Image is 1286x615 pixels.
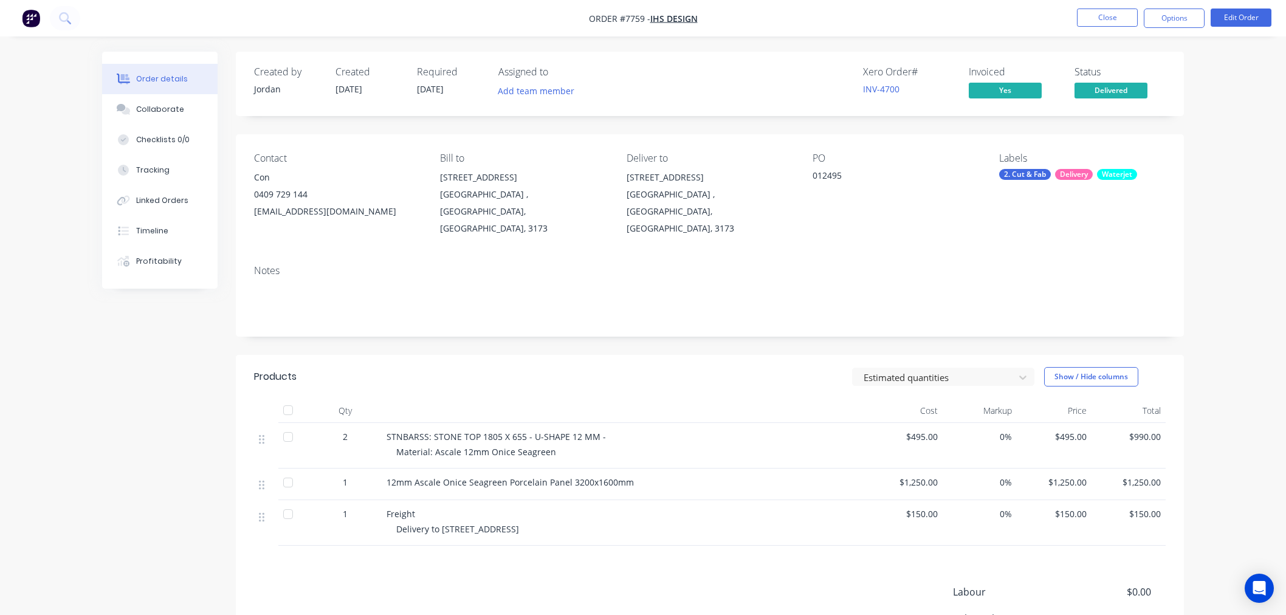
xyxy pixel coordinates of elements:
div: [STREET_ADDRESS][GEOGRAPHIC_DATA] , [GEOGRAPHIC_DATA], [GEOGRAPHIC_DATA], 3173 [440,169,607,237]
div: Created by [254,66,321,78]
div: Collaborate [136,104,184,115]
span: Material: Ascale 12mm Onice Seagreen [396,446,556,458]
button: Tracking [102,155,218,185]
div: Notes [254,265,1166,277]
span: $150.00 [873,507,938,520]
span: Freight [387,508,415,520]
span: $1,250.00 [1096,476,1161,489]
span: Delivery to [STREET_ADDRESS] [396,523,519,535]
div: [STREET_ADDRESS] [627,169,793,186]
button: Add team member [498,83,581,99]
div: [GEOGRAPHIC_DATA] , [GEOGRAPHIC_DATA], [GEOGRAPHIC_DATA], 3173 [627,186,793,237]
div: [STREET_ADDRESS][GEOGRAPHIC_DATA] , [GEOGRAPHIC_DATA], [GEOGRAPHIC_DATA], 3173 [627,169,793,237]
button: Collaborate [102,94,218,125]
span: $150.00 [1096,507,1161,520]
div: Total [1092,399,1166,423]
div: PO [813,153,979,164]
div: Required [417,66,484,78]
div: Delivery [1055,169,1093,180]
div: 012495 [813,169,964,186]
button: Add team member [492,83,581,99]
span: 1 [343,507,348,520]
a: INV-4700 [863,83,899,95]
div: Created [335,66,402,78]
div: Profitability [136,256,182,267]
span: 12mm Ascale Onice Seagreen Porcelain Panel 3200x1600mm [387,476,634,488]
img: Factory [22,9,40,27]
div: Invoiced [969,66,1060,78]
div: Assigned to [498,66,620,78]
span: $495.00 [1022,430,1087,443]
button: Options [1144,9,1205,28]
span: $1,250.00 [873,476,938,489]
div: 2. Cut & Fab [999,169,1051,180]
button: Profitability [102,246,218,277]
button: Delivered [1075,83,1147,101]
span: [DATE] [335,83,362,95]
span: $0.00 [1061,585,1151,599]
div: Labels [999,153,1166,164]
span: $1,250.00 [1022,476,1087,489]
button: Timeline [102,216,218,246]
div: Con0409 729 144[EMAIL_ADDRESS][DOMAIN_NAME] [254,169,421,220]
span: $150.00 [1022,507,1087,520]
div: Qty [309,399,382,423]
span: [DATE] [417,83,444,95]
span: 2 [343,430,348,443]
button: Checklists 0/0 [102,125,218,155]
div: Cost [868,399,943,423]
div: Price [1017,399,1092,423]
div: 0409 729 144 [254,186,421,203]
div: Markup [943,399,1017,423]
div: Con [254,169,421,186]
button: Show / Hide columns [1044,367,1138,387]
span: 0% [947,507,1013,520]
div: Open Intercom Messenger [1245,574,1274,603]
div: [STREET_ADDRESS] [440,169,607,186]
button: Close [1077,9,1138,27]
div: Checklists 0/0 [136,134,190,145]
button: Edit Order [1211,9,1271,27]
span: Yes [969,83,1042,98]
span: STNBARSS: STONE TOP 1805 X 655 - U-SHAPE 12 MM - [387,431,606,442]
div: Timeline [136,225,168,236]
span: Order #7759 - [589,13,650,24]
span: 0% [947,476,1013,489]
div: Jordan [254,83,321,95]
div: Deliver to [627,153,793,164]
button: Order details [102,64,218,94]
span: Labour [953,585,1061,599]
span: Delivered [1075,83,1147,98]
span: 1 [343,476,348,489]
div: [EMAIL_ADDRESS][DOMAIN_NAME] [254,203,421,220]
div: Tracking [136,165,170,176]
div: Xero Order # [863,66,954,78]
div: Order details [136,74,188,84]
div: Contact [254,153,421,164]
div: [GEOGRAPHIC_DATA] , [GEOGRAPHIC_DATA], [GEOGRAPHIC_DATA], 3173 [440,186,607,237]
div: Products [254,369,297,384]
span: 0% [947,430,1013,443]
button: Linked Orders [102,185,218,216]
div: Linked Orders [136,195,188,206]
div: Bill to [440,153,607,164]
div: Status [1075,66,1166,78]
span: $495.00 [873,430,938,443]
span: $990.00 [1096,430,1161,443]
a: IHS Design [650,13,698,24]
div: Waterjet [1097,169,1137,180]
